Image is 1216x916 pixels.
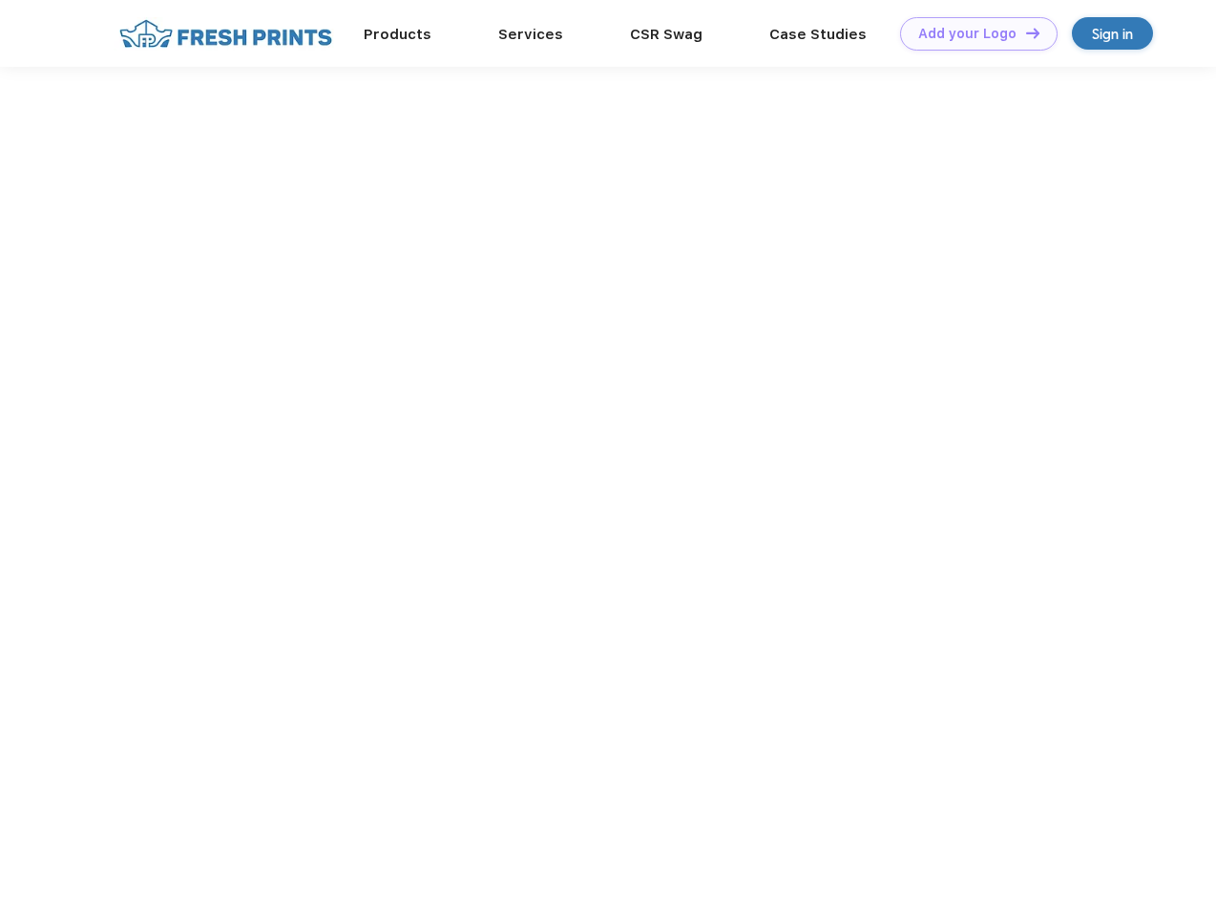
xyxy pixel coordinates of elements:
div: Add your Logo [918,26,1017,42]
div: Sign in [1092,23,1133,45]
a: Sign in [1072,17,1153,50]
img: fo%20logo%202.webp [114,17,338,51]
a: Products [364,26,431,43]
img: DT [1026,28,1039,38]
